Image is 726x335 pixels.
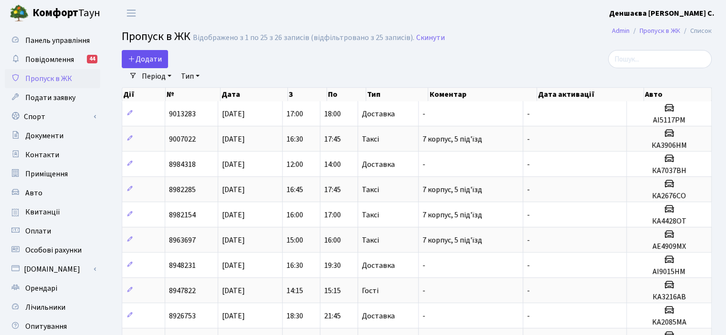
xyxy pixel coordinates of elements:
h5: КА7037ВН [631,166,707,175]
a: Особові рахунки [5,241,100,260]
span: 16:30 [286,260,303,271]
span: 17:00 [324,210,341,220]
th: З [288,88,327,101]
span: 15:15 [324,285,341,296]
span: [DATE] [222,134,245,144]
span: Оплати [25,226,51,236]
span: [DATE] [222,184,245,195]
a: Контакти [5,145,100,164]
a: Орендарі [5,279,100,298]
span: 7 корпус, 5 під'їзд [422,134,482,144]
th: Дії [122,88,166,101]
span: 16:45 [286,184,303,195]
a: Квитанції [5,203,100,222]
span: 17:45 [324,134,341,144]
input: Пошук... [608,50,712,68]
span: 17:45 [324,184,341,195]
span: Доставка [362,110,395,118]
span: - [527,210,530,220]
span: 7 корпус, 5 під'їзд [422,184,482,195]
span: Подати заявку [25,92,75,103]
span: Особові рахунки [25,245,82,255]
span: - [422,159,425,170]
a: Подати заявку [5,88,100,107]
span: Доставка [362,312,395,320]
a: Скинути [416,33,445,42]
li: Список [680,26,712,36]
span: Таксі [362,211,379,219]
span: 8948231 [169,260,196,271]
span: Таксі [362,236,379,244]
nav: breadcrumb [598,21,726,41]
h5: AI9015НМ [631,267,707,276]
h5: КА2676СО [631,192,707,201]
img: logo.png [10,4,29,23]
span: 7 корпус, 5 під'їзд [422,210,482,220]
a: Деншаєва [PERSON_NAME] С. [609,8,715,19]
span: Квитанції [25,207,60,217]
span: - [422,109,425,119]
span: 16:00 [286,210,303,220]
span: 19:30 [324,260,341,271]
a: Приміщення [5,164,100,183]
button: Переключити навігацію [119,5,143,21]
span: - [527,109,530,119]
span: 8947822 [169,285,196,296]
a: [DOMAIN_NAME] [5,260,100,279]
span: [DATE] [222,311,245,321]
th: Дата активації [537,88,644,101]
span: 8982285 [169,184,196,195]
span: Орендарі [25,283,57,294]
span: Доставка [362,262,395,269]
h5: КА3906НМ [631,141,707,150]
span: Таксі [362,186,379,193]
span: [DATE] [222,210,245,220]
span: - [527,260,530,271]
span: [DATE] [222,285,245,296]
a: Період [138,68,175,84]
span: 16:30 [286,134,303,144]
div: Відображено з 1 по 25 з 26 записів (відфільтровано з 25 записів). [193,33,414,42]
a: Документи [5,126,100,145]
th: № [166,88,221,101]
span: 8963697 [169,235,196,245]
span: Панель управління [25,35,90,46]
span: Пропуск в ЖК [25,73,72,84]
span: Таун [32,5,100,21]
a: Авто [5,183,100,203]
span: [DATE] [222,109,245,119]
span: - [527,285,530,296]
b: Комфорт [32,5,78,20]
h5: КА3216АВ [631,293,707,302]
div: 44 [87,55,97,63]
th: Авто [644,88,712,101]
span: [DATE] [222,260,245,271]
span: - [422,285,425,296]
span: Гості [362,287,379,294]
span: - [527,311,530,321]
span: 14:15 [286,285,303,296]
span: [DATE] [222,235,245,245]
a: Admin [612,26,630,36]
span: 9013283 [169,109,196,119]
span: - [527,134,530,144]
a: Тип [177,68,203,84]
a: Оплати [5,222,100,241]
span: [DATE] [222,159,245,170]
a: Пропуск в ЖК [640,26,680,36]
span: Лічильники [25,302,65,313]
a: Повідомлення44 [5,50,100,69]
a: Додати [122,50,168,68]
th: Тип [366,88,429,101]
a: Лічильники [5,298,100,317]
span: 8984318 [169,159,196,170]
span: 18:00 [324,109,341,119]
span: 21:45 [324,311,341,321]
span: Документи [25,131,63,141]
a: Панель управління [5,31,100,50]
a: Пропуск в ЖК [5,69,100,88]
span: 16:00 [324,235,341,245]
span: Опитування [25,321,67,332]
span: 17:00 [286,109,303,119]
